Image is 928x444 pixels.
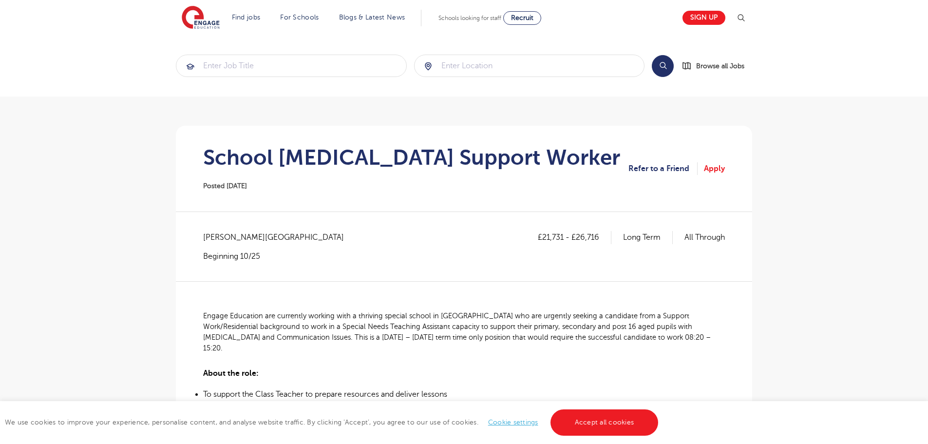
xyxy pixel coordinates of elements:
[414,55,645,77] div: Submit
[503,11,541,25] a: Recruit
[511,14,533,21] span: Recruit
[696,60,744,72] span: Browse all Jobs
[550,409,659,436] a: Accept all cookies
[203,389,725,400] li: To support the Class Teacher to prepare resources and deliver lessons
[176,55,407,77] div: Submit
[704,162,725,175] a: Apply
[203,145,620,170] h1: School [MEDICAL_DATA] Support Worker
[538,231,611,244] p: £21,731 - £26,716
[415,55,644,77] input: Submit
[203,182,247,190] span: Posted [DATE]
[203,369,259,378] span: About the role:
[438,15,501,21] span: Schools looking for staff
[623,231,673,244] p: Long Term
[280,14,319,21] a: For Schools
[5,419,661,426] span: We use cookies to improve your experience, personalise content, and analyse website traffic. By c...
[339,14,405,21] a: Blogs & Latest News
[203,312,711,352] span: Engage Education are currently working with a thriving special school in [GEOGRAPHIC_DATA] who ar...
[488,419,538,426] a: Cookie settings
[684,231,725,244] p: All Through
[652,55,674,77] button: Search
[182,6,220,30] img: Engage Education
[232,14,261,21] a: Find jobs
[203,231,354,244] span: [PERSON_NAME][GEOGRAPHIC_DATA]
[628,162,698,175] a: Refer to a Friend
[176,55,406,77] input: Submit
[682,11,725,25] a: Sign up
[682,60,752,72] a: Browse all Jobs
[203,251,354,262] p: Beginning 10/25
